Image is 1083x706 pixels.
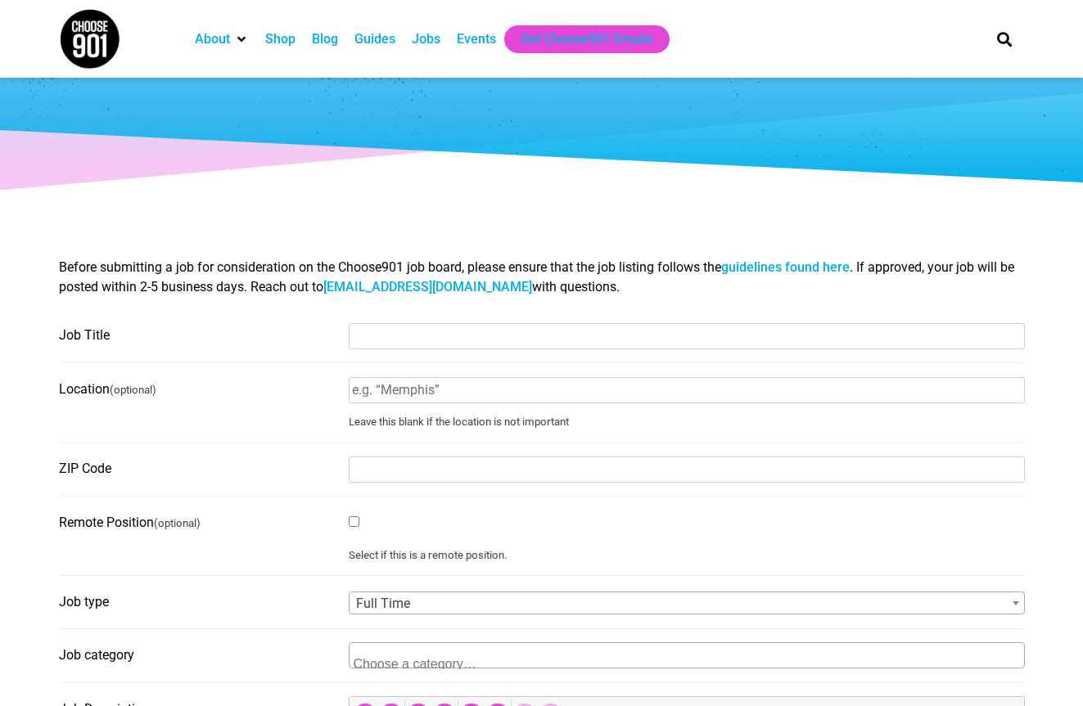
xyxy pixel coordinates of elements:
[412,29,440,49] a: Jobs
[323,279,532,295] a: [EMAIL_ADDRESS][DOMAIN_NAME]
[354,29,395,49] a: Guides
[154,517,201,529] small: (optional)
[349,416,1025,429] small: Leave this blank if the location is not important
[312,29,338,49] a: Blog
[349,377,1025,403] input: e.g. “Memphis”
[354,654,512,669] textarea: Search
[350,592,1024,615] span: Full Time
[110,384,156,396] small: (optional)
[195,29,230,49] a: About
[59,456,339,482] label: ZIP Code
[457,29,496,49] a: Events
[187,25,257,53] div: About
[59,589,339,615] label: Job type
[349,549,1025,562] small: Select if this is a remote position.
[521,29,653,49] a: Get Choose901 Emails
[990,25,1018,52] div: Search
[59,510,339,537] label: Remote Position
[59,322,339,349] label: Job Title
[187,25,969,53] nav: Main nav
[59,642,339,668] label: Job category
[265,29,296,49] a: Shop
[721,259,850,275] a: guidelines found here
[59,376,339,403] label: Location
[59,259,1014,295] span: Before submitting a job for consideration on the Choose901 job board, please ensure that the job ...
